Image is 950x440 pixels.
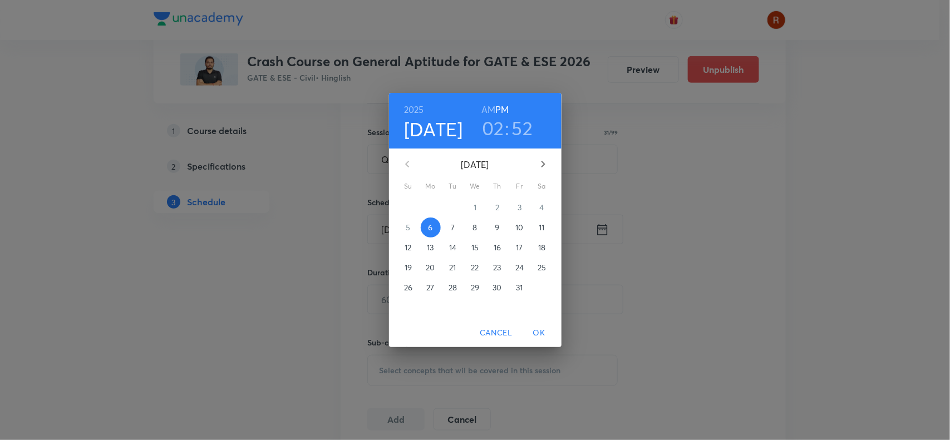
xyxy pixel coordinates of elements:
button: PM [495,102,509,117]
p: 31 [516,282,523,293]
button: 6 [421,217,441,238]
button: 16 [488,238,508,258]
button: [DATE] [404,117,463,141]
button: 8 [465,217,485,238]
span: OK [526,326,553,340]
span: Cancel [480,326,512,340]
p: 9 [495,222,499,233]
button: 18 [532,238,552,258]
button: 10 [510,217,530,238]
button: 14 [443,238,463,258]
span: Th [488,181,508,192]
p: 27 [426,282,434,293]
button: 20 [421,258,441,278]
button: 12 [398,238,419,258]
p: 24 [515,262,524,273]
p: 15 [471,242,479,253]
p: 16 [494,242,501,253]
button: 13 [421,238,441,258]
button: 02 [482,116,504,140]
button: 24 [510,258,530,278]
button: 26 [398,278,419,298]
p: 25 [538,262,546,273]
p: 7 [451,222,455,233]
p: 17 [516,242,523,253]
button: 11 [532,217,552,238]
h3: : [505,116,509,140]
button: 17 [510,238,530,258]
button: AM [481,102,495,117]
button: 7 [443,217,463,238]
p: 10 [515,222,523,233]
span: Tu [443,181,463,192]
button: 31 [510,278,530,298]
p: 20 [426,262,435,273]
p: 14 [449,242,456,253]
span: Sa [532,181,552,192]
button: 15 [465,238,485,258]
button: 21 [443,258,463,278]
button: 25 [532,258,552,278]
button: 30 [488,278,508,298]
button: 22 [465,258,485,278]
button: 2025 [404,102,424,117]
p: 8 [472,222,477,233]
button: 29 [465,278,485,298]
p: [DATE] [421,158,530,171]
p: 21 [449,262,456,273]
p: 22 [471,262,479,273]
button: Cancel [475,323,516,343]
p: 12 [405,242,411,253]
p: 19 [405,262,412,273]
button: 23 [488,258,508,278]
p: 11 [539,222,544,233]
button: 27 [421,278,441,298]
p: 18 [538,242,545,253]
span: Su [398,181,419,192]
p: 28 [449,282,457,293]
button: 19 [398,258,419,278]
span: Fr [510,181,530,192]
button: OK [521,323,557,343]
span: Mo [421,181,441,192]
p: 23 [493,262,501,273]
p: 30 [493,282,501,293]
span: We [465,181,485,192]
button: 52 [512,116,533,140]
button: 9 [488,217,508,238]
p: 29 [471,282,479,293]
p: 26 [404,282,412,293]
p: 13 [427,242,434,253]
p: 6 [428,222,432,233]
button: 28 [443,278,463,298]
